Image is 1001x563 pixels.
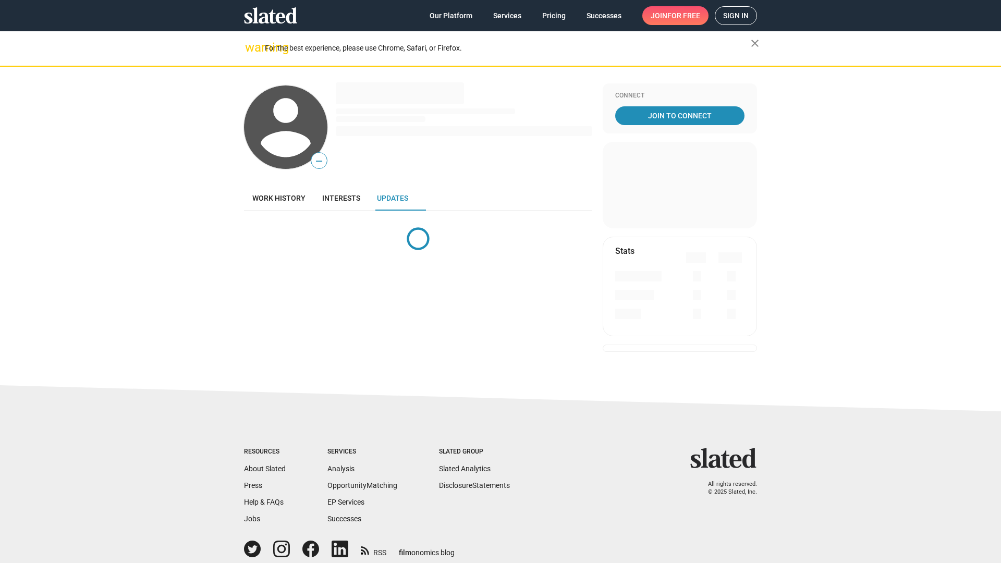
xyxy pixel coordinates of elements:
span: Interests [322,194,360,202]
p: All rights reserved. © 2025 Slated, Inc. [697,481,757,496]
a: Help & FAQs [244,498,284,506]
div: Connect [615,92,744,100]
span: Successes [587,6,621,25]
a: RSS [361,542,386,558]
span: film [399,548,411,557]
a: Successes [578,6,630,25]
a: Press [244,481,262,489]
a: filmonomics blog [399,540,455,558]
a: Analysis [327,464,355,473]
a: Joinfor free [642,6,709,25]
span: for free [667,6,700,25]
div: For the best experience, please use Chrome, Safari, or Firefox. [265,41,751,55]
a: Sign in [715,6,757,25]
a: Services [485,6,530,25]
span: Sign in [723,7,749,25]
a: Work history [244,186,314,211]
span: — [311,154,327,168]
mat-icon: warning [245,41,258,54]
div: Slated Group [439,448,510,456]
span: Services [493,6,521,25]
span: Work history [252,194,306,202]
mat-card-title: Stats [615,246,634,256]
a: Join To Connect [615,106,744,125]
a: Successes [327,515,361,523]
div: Resources [244,448,286,456]
span: Updates [377,194,408,202]
span: Join [651,6,700,25]
a: OpportunityMatching [327,481,397,489]
mat-icon: close [749,37,761,50]
div: Services [327,448,397,456]
span: Pricing [542,6,566,25]
a: Pricing [534,6,574,25]
a: About Slated [244,464,286,473]
span: Join To Connect [617,106,742,125]
a: Slated Analytics [439,464,491,473]
span: Our Platform [430,6,472,25]
a: DisclosureStatements [439,481,510,489]
a: Interests [314,186,369,211]
a: Updates [369,186,417,211]
a: Our Platform [421,6,481,25]
a: Jobs [244,515,260,523]
a: EP Services [327,498,364,506]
